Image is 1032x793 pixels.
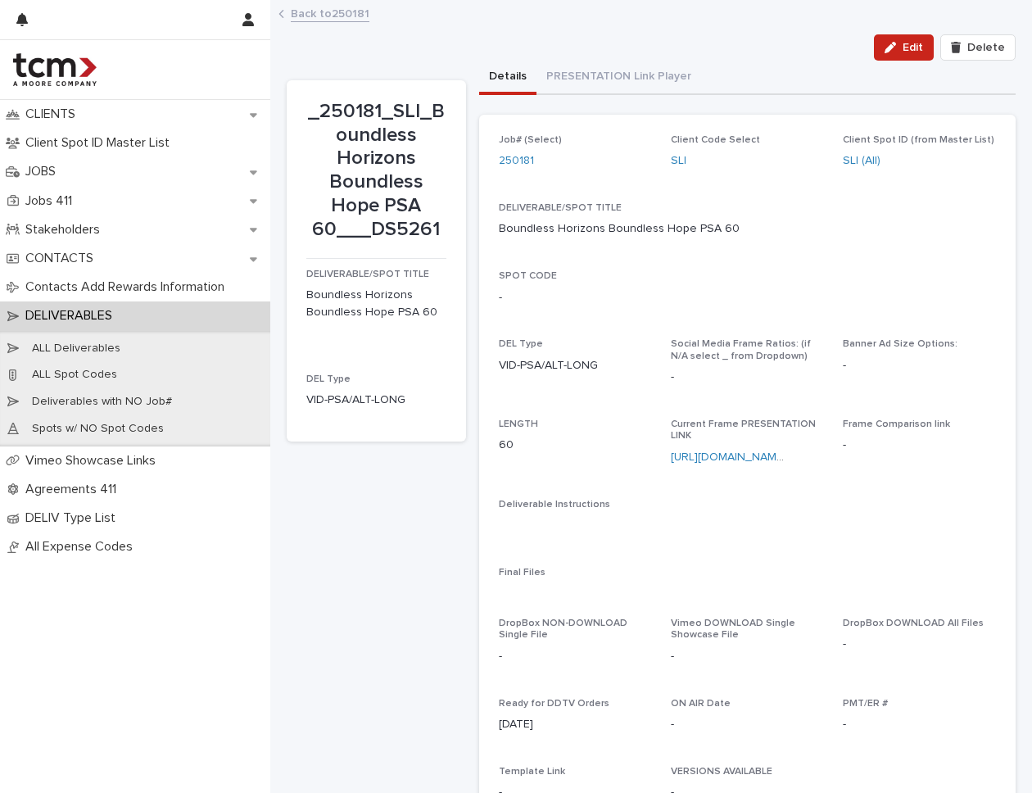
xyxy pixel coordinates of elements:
p: Boundless Horizons Boundless Hope PSA 60 [499,220,740,238]
img: 4hMmSqQkux38exxPVZHQ [13,53,97,86]
p: Agreements 411 [19,482,129,497]
p: 60 [499,437,651,454]
button: Delete [940,34,1016,61]
span: Deliverable Instructions [499,500,610,510]
span: DropBox DOWNLOAD All Files [843,619,984,628]
a: SLI [671,152,686,170]
span: DELIVERABLE/SPOT TITLE [306,270,429,279]
p: Deliverables with NO Job# [19,395,185,409]
a: Back to250181 [291,3,369,22]
p: ALL Spot Codes [19,368,130,382]
p: Jobs 411 [19,193,85,209]
button: Edit [874,34,934,61]
p: Client Spot ID Master List [19,135,183,151]
span: ON AIR Date [671,699,731,709]
span: DELIVERABLE/SPOT TITLE [499,203,622,213]
p: ALL Deliverables [19,342,134,356]
span: Banner Ad Size Options: [843,339,957,349]
p: - [499,648,651,665]
span: Delete [967,42,1005,53]
span: Client Code Select [671,135,760,145]
span: Vimeo DOWNLOAD Single Showcase File [671,619,795,640]
p: - [843,636,995,653]
p: JOBS [19,164,69,179]
span: Frame Comparison link [843,419,950,429]
p: CLIENTS [19,106,88,122]
p: - [843,357,995,374]
span: Social Media Frame Ratios: (if N/A select _ from Dropdown) [671,339,811,360]
span: Client Spot ID (from Master List) [843,135,994,145]
p: VID-PSA/ALT-LONG [306,392,446,409]
p: - [843,437,995,454]
a: 250181 [499,152,534,170]
p: Contacts Add Rewards Information [19,279,238,295]
a: [URL][DOMAIN_NAME] [671,451,786,463]
p: - [671,716,823,733]
p: Spots w/ NO Spot Codes [19,422,177,436]
p: - [499,289,502,306]
p: Vimeo Showcase Links [19,453,169,469]
span: PMT/ER # [843,699,888,709]
span: DEL Type [499,339,543,349]
span: VERSIONS AVAILABLE [671,767,772,777]
span: Ready for DDTV Orders [499,699,609,709]
p: VID-PSA/ALT-LONG [499,357,651,374]
span: Job# (Select) [499,135,562,145]
span: Current Frame PRESENTATION LINK [671,419,816,441]
p: _250181_SLI_Boundless Horizons Boundless Hope PSA 60___DS5261 [306,100,446,242]
button: Details [479,61,536,95]
p: DELIV Type List [19,510,129,526]
span: SPOT CODE [499,271,557,281]
button: PRESENTATION Link Player [536,61,701,95]
span: Final Files [499,568,545,578]
p: - [843,716,995,733]
p: All Expense Codes [19,539,146,555]
span: Template Link [499,767,565,777]
p: DELIVERABLES [19,308,125,324]
p: CONTACTS [19,251,106,266]
p: [DATE] [499,716,651,733]
span: DropBox NON-DOWNLOAD Single File [499,619,627,640]
p: - [671,648,823,665]
a: SLI (All) [843,152,880,170]
span: Edit [903,42,923,53]
span: LENGTH [499,419,538,429]
p: - [671,369,823,386]
p: Stakeholders [19,222,113,238]
p: Boundless Horizons Boundless Hope PSA 60 [306,287,446,321]
span: DEL Type [306,374,351,384]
